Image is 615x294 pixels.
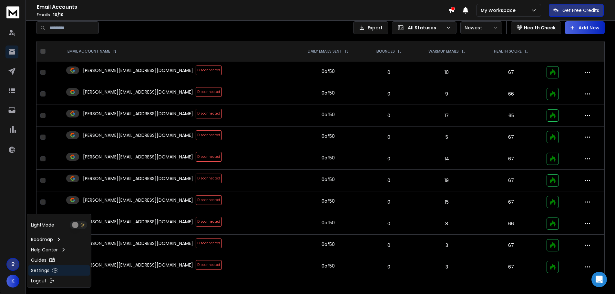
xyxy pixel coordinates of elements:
div: 0 of 50 [322,68,335,75]
td: 66 [480,83,542,105]
p: [PERSON_NAME][EMAIL_ADDRESS][DOMAIN_NAME] [83,218,193,225]
p: Light Mode [31,222,54,228]
p: Guides [31,257,46,263]
p: Emails : [37,12,448,17]
p: Roadmap [31,236,53,243]
td: 66 [480,213,542,235]
a: Guides [28,255,90,265]
a: Help Center [28,245,90,255]
a: Roadmap [28,234,90,245]
button: Newest [460,21,502,34]
p: BOUNCES [376,49,395,54]
td: 17 [414,105,480,127]
p: 0 [368,91,409,97]
td: 19 [414,170,480,191]
span: Disconnected [196,195,222,205]
button: Add New [565,21,605,34]
span: Disconnected [196,217,222,227]
span: Disconnected [196,87,222,97]
td: 67 [480,148,542,170]
span: Disconnected [196,238,222,248]
td: 15 [414,191,480,213]
td: 5 [414,127,480,148]
div: 0 of 50 [322,111,335,118]
span: Disconnected [196,152,222,162]
a: Settings [28,265,90,276]
p: Settings [31,267,49,274]
span: Disconnected [196,130,222,140]
p: HEALTH SCORE [494,49,522,54]
p: 0 [368,112,409,119]
div: 0 of 50 [322,176,335,183]
td: 67 [480,127,542,148]
img: logo [6,6,19,18]
p: [PERSON_NAME][EMAIL_ADDRESS][DOMAIN_NAME] [83,89,193,95]
p: 0 [368,177,409,184]
p: 0 [368,134,409,140]
p: All Statuses [408,25,443,31]
span: 10 / 10 [53,12,64,17]
button: Health Check [511,21,561,34]
span: Disconnected [196,109,222,118]
span: Disconnected [196,260,222,270]
td: 9 [414,83,480,105]
p: [PERSON_NAME][EMAIL_ADDRESS][DOMAIN_NAME] [83,175,193,182]
div: EMAIL ACCOUNT NAME [67,49,117,54]
span: Disconnected [196,66,222,75]
td: 67 [480,256,542,278]
span: Disconnected [196,174,222,183]
p: 0 [368,199,409,205]
p: 0 [368,156,409,162]
td: 67 [480,62,542,83]
div: 0 of 50 [322,263,335,269]
div: 0 of 50 [322,155,335,161]
div: 0 of 50 [322,241,335,248]
p: [PERSON_NAME][EMAIL_ADDRESS][DOMAIN_NAME] [83,262,193,268]
p: Get Free Credits [562,7,599,14]
p: My Workspace [481,7,518,14]
h1: Email Accounts [37,3,448,11]
div: 0 of 50 [322,219,335,226]
button: Export [353,21,388,34]
p: [PERSON_NAME][EMAIL_ADDRESS][DOMAIN_NAME] [83,67,193,74]
div: Open Intercom Messenger [591,272,607,287]
button: K [6,275,19,288]
td: 8 [414,213,480,235]
div: 0 of 50 [322,90,335,96]
td: 67 [480,170,542,191]
p: Help Center [31,247,58,253]
button: Get Free Credits [549,4,604,17]
td: 3 [414,235,480,256]
p: Health Check [524,25,556,31]
p: 0 [368,264,409,270]
p: WARMUP EMAILS [428,49,459,54]
p: 0 [368,242,409,248]
p: [PERSON_NAME][EMAIL_ADDRESS][DOMAIN_NAME] [83,197,193,203]
p: [PERSON_NAME][EMAIL_ADDRESS][DOMAIN_NAME] [83,154,193,160]
p: [PERSON_NAME][EMAIL_ADDRESS][DOMAIN_NAME] [83,132,193,138]
div: 0 of 50 [322,198,335,204]
p: DAILY EMAILS SENT [308,49,342,54]
p: [PERSON_NAME][EMAIL_ADDRESS][DOMAIN_NAME] [83,110,193,117]
p: Logout [31,278,46,284]
td: 3 [414,256,480,278]
p: [PERSON_NAME][EMAIL_ADDRESS][DOMAIN_NAME] [83,240,193,247]
p: 0 [368,220,409,227]
td: 10 [414,62,480,83]
p: 0 [368,69,409,76]
td: 67 [480,235,542,256]
div: 0 of 50 [322,133,335,139]
td: 67 [480,191,542,213]
td: 65 [480,105,542,127]
td: 14 [414,148,480,170]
